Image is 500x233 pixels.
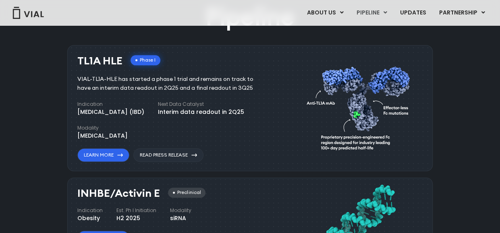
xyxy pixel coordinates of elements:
h4: Est. Ph I Initiation [116,207,156,214]
a: PARTNERSHIPMenu Toggle [433,6,492,20]
div: [MEDICAL_DATA] [77,132,128,140]
h4: Indication [77,101,144,108]
a: UPDATES [394,6,432,20]
a: Learn More [77,148,129,162]
a: Read Press Release [133,148,203,162]
div: Obesity [77,214,103,223]
h4: Next Data Catalyst [158,101,244,108]
a: PIPELINEMenu Toggle [350,6,393,20]
div: VIAL-TL1A-HLE has started a phase 1 trial and remains on track to have an interim data readout in... [77,75,266,93]
div: Preclinical [168,188,205,198]
h4: Indication [77,207,103,214]
div: Interim data readout in 2Q25 [158,108,244,116]
div: H2 2025 [116,214,156,223]
img: Vial Logo [12,7,44,19]
h3: TL1A HLE [77,55,122,67]
div: siRNA [170,214,191,223]
h4: Modality [170,207,191,214]
img: TL1A antibody diagram. [307,51,415,162]
div: [MEDICAL_DATA] (IBD) [77,108,144,116]
div: Phase I [131,55,160,65]
h3: INHBE/Activin E [77,188,160,199]
a: ABOUT USMenu Toggle [301,6,350,20]
h4: Modality [77,124,128,132]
